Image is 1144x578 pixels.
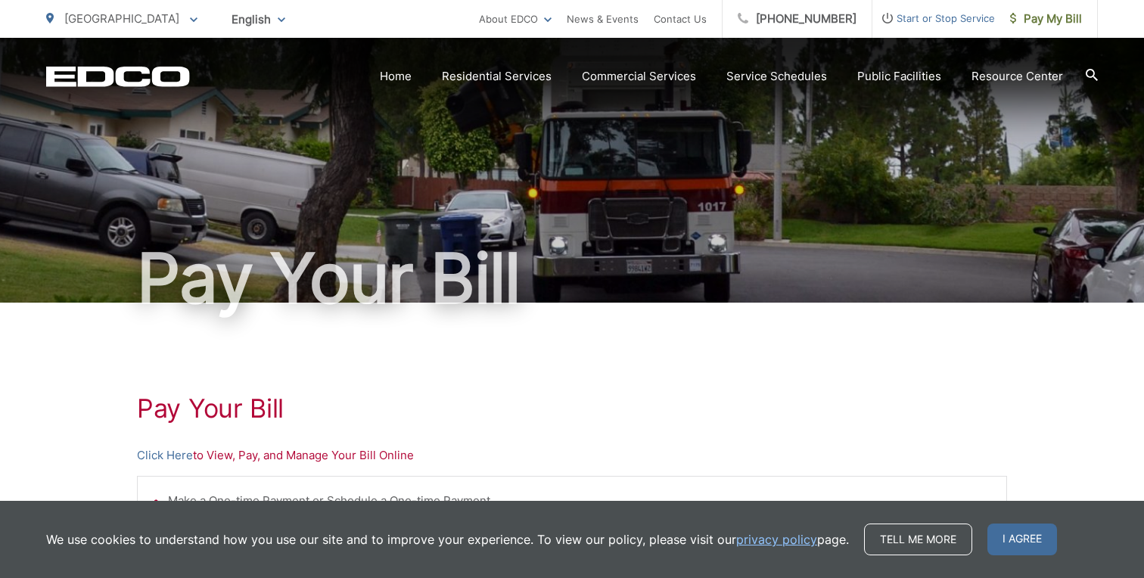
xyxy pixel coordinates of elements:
[582,67,696,85] a: Commercial Services
[726,67,827,85] a: Service Schedules
[479,10,552,28] a: About EDCO
[380,67,412,85] a: Home
[857,67,941,85] a: Public Facilities
[864,524,972,555] a: Tell me more
[736,530,817,548] a: privacy policy
[64,11,179,26] span: [GEOGRAPHIC_DATA]
[46,66,190,87] a: EDCD logo. Return to the homepage.
[137,446,1007,465] p: to View, Pay, and Manage Your Bill Online
[46,241,1098,316] h1: Pay Your Bill
[137,393,1007,424] h1: Pay Your Bill
[654,10,707,28] a: Contact Us
[567,10,639,28] a: News & Events
[168,492,991,510] li: Make a One-time Payment or Schedule a One-time Payment
[987,524,1057,555] span: I agree
[137,446,193,465] a: Click Here
[1010,10,1082,28] span: Pay My Bill
[971,67,1063,85] a: Resource Center
[220,6,297,33] span: English
[46,530,849,548] p: We use cookies to understand how you use our site and to improve your experience. To view our pol...
[442,67,552,85] a: Residential Services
